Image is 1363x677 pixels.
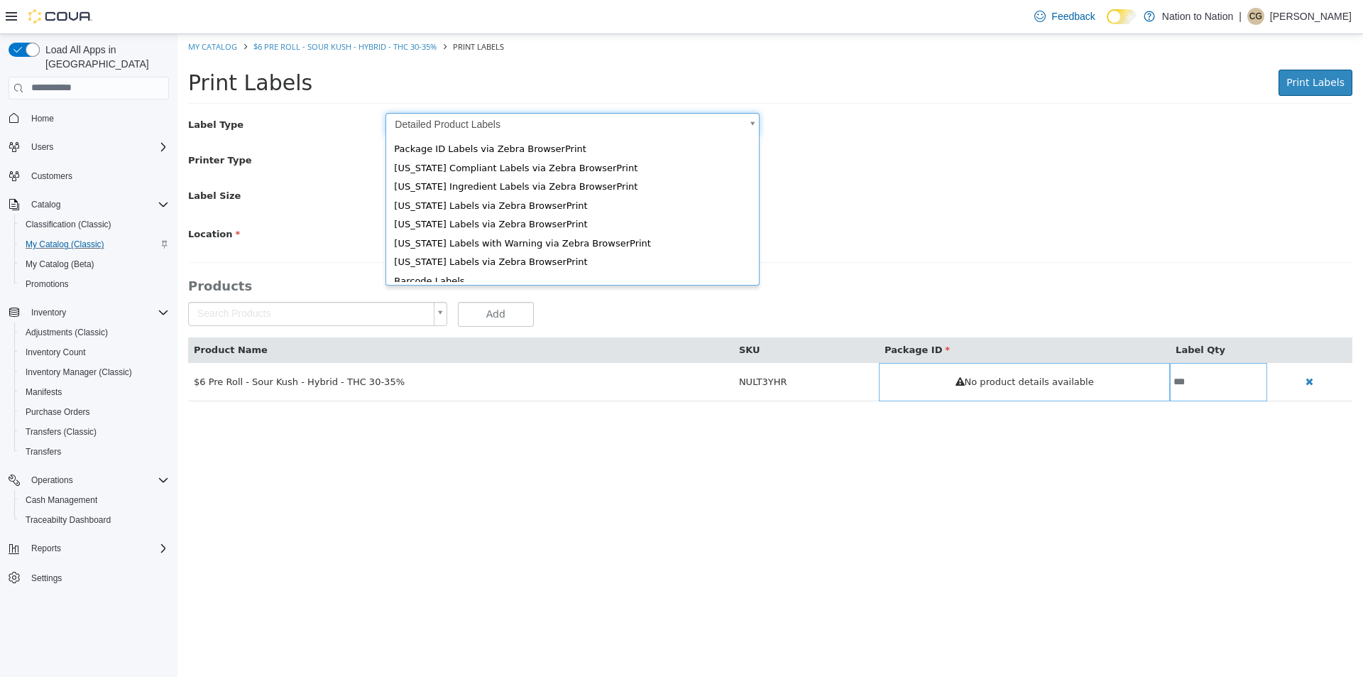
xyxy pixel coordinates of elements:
[26,472,79,489] button: Operations
[26,347,86,358] span: Inventory Count
[1107,9,1137,24] input: Dark Mode
[20,276,169,293] span: Promotions
[20,344,169,361] span: Inventory Count
[1249,8,1262,25] span: CG
[26,406,90,418] span: Purchase Orders
[31,113,54,124] span: Home
[20,423,102,440] a: Transfers (Classic)
[26,167,169,185] span: Customers
[26,494,97,506] span: Cash Management
[14,422,175,442] button: Transfers (Classic)
[3,567,175,587] button: Settings
[20,404,96,421] a: Purchase Orders
[20,236,110,253] a: My Catalog (Classic)
[26,568,169,586] span: Settings
[212,238,579,257] div: Barcode Labels
[20,216,169,233] span: Classification (Classic)
[26,472,169,489] span: Operations
[31,170,72,182] span: Customers
[20,511,116,529] a: Traceabilty Dashboard
[26,109,169,127] span: Home
[26,304,72,321] button: Inventory
[1029,2,1100,31] a: Feedback
[40,43,169,71] span: Load All Apps in [GEOGRAPHIC_DATA]
[31,475,73,486] span: Operations
[20,443,67,460] a: Transfers
[3,166,175,186] button: Customers
[26,278,69,290] span: Promotions
[26,540,169,557] span: Reports
[14,402,175,422] button: Purchase Orders
[3,303,175,323] button: Inventory
[3,470,175,490] button: Operations
[20,344,92,361] a: Inventory Count
[26,327,108,338] span: Adjustments (Classic)
[3,137,175,157] button: Users
[20,324,169,341] span: Adjustments (Classic)
[31,199,60,210] span: Catalog
[14,254,175,274] button: My Catalog (Beta)
[212,219,579,238] div: [US_STATE] Labels via Zebra BrowserPrint
[26,540,67,557] button: Reports
[1107,24,1107,25] span: Dark Mode
[14,490,175,510] button: Cash Management
[26,426,97,438] span: Transfers (Classic)
[20,384,169,401] span: Manifests
[14,510,175,530] button: Traceabilty Dashboard
[20,404,169,421] span: Purchase Orders
[28,9,92,23] img: Cova
[31,307,66,318] span: Inventory
[3,538,175,558] button: Reports
[26,259,94,270] span: My Catalog (Beta)
[20,423,169,440] span: Transfers (Classic)
[212,106,579,125] div: Package ID Labels via Zebra BrowserPrint
[14,215,175,234] button: Classification (Classic)
[14,323,175,342] button: Adjustments (Classic)
[31,543,61,554] span: Reports
[212,125,579,144] div: [US_STATE] Compliant Labels via Zebra BrowserPrint
[212,200,579,220] div: [US_STATE] Labels with Warning via Zebra BrowserPrint
[20,276,75,293] a: Promotions
[14,442,175,462] button: Transfers
[14,362,175,382] button: Inventory Manager (Classic)
[26,196,66,213] button: Catalog
[26,446,61,457] span: Transfers
[20,324,114,341] a: Adjustments (Classic)
[20,443,169,460] span: Transfers
[26,386,62,398] span: Manifests
[1162,8,1233,25] p: Nation to Nation
[14,382,175,402] button: Manifests
[20,364,169,381] span: Inventory Manager (Classic)
[14,342,175,362] button: Inventory Count
[26,367,132,378] span: Inventory Manager (Classic)
[26,168,78,185] a: Customers
[20,511,169,529] span: Traceabilty Dashboard
[20,492,169,509] span: Cash Management
[20,256,169,273] span: My Catalog (Beta)
[20,256,100,273] a: My Catalog (Beta)
[9,102,169,625] nav: Complex example
[26,514,111,526] span: Traceabilty Dashboard
[212,181,579,200] div: [US_STATE] Labels via Zebra BrowserPrint
[26,219,111,230] span: Classification (Classic)
[20,236,169,253] span: My Catalog (Classic)
[20,216,117,233] a: Classification (Classic)
[1239,8,1242,25] p: |
[20,492,103,509] a: Cash Management
[1051,9,1095,23] span: Feedback
[26,304,169,321] span: Inventory
[26,239,104,250] span: My Catalog (Classic)
[3,108,175,129] button: Home
[31,573,62,584] span: Settings
[212,143,579,163] div: [US_STATE] Ingredient Labels via Zebra BrowserPrint
[212,163,579,182] div: [US_STATE] Labels via Zebra BrowserPrint
[31,141,53,153] span: Users
[26,139,59,156] button: Users
[14,274,175,294] button: Promotions
[26,139,169,156] span: Users
[26,570,67,587] a: Settings
[20,384,67,401] a: Manifests
[3,195,175,215] button: Catalog
[26,110,60,127] a: Home
[1270,8,1352,25] p: [PERSON_NAME]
